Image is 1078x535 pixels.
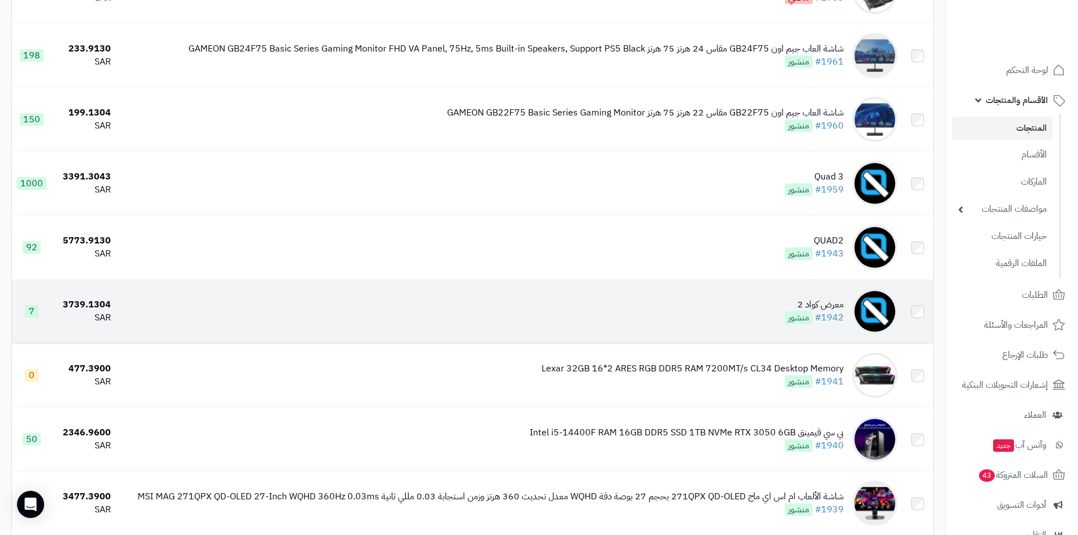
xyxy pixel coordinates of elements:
span: الأقسام والمنتجات [986,92,1048,108]
div: SAR [56,183,111,196]
a: أدوات التسويق [952,491,1071,519]
img: معرض كواد 2 [852,289,897,334]
span: 50 [23,433,41,446]
div: SAR [56,55,111,69]
div: شاشة العاب جيم اون GB24F75 مقاس 24 هرتز 75 هرتز GAMEON GB24F75 Basic Series Gaming Monitor FHD VA... [188,42,844,55]
img: Lexar 32GB 16*2 ARES RGB DDR5 RAM 7200MT/s CL34 Desktop Memory [852,353,897,398]
span: 43 [979,469,995,482]
span: منشور [785,311,813,324]
div: معرض كواد 2 [785,298,844,311]
a: الطلبات [952,281,1071,309]
span: إشعارات التحويلات البنكية [962,377,1048,393]
span: أدوات التسويق [997,497,1046,513]
div: SAR [56,119,111,132]
span: منشور [785,503,813,516]
span: 0 [25,369,38,382]
a: #1940 [815,439,844,452]
a: الماركات [952,170,1053,194]
div: بي سي قيمينق Intel i5-14400F RAM 16GB DDR5 SSD 1TB NVMe RTX 3050 6GB [530,426,844,439]
span: 1000 [17,177,46,190]
div: شاشة العاب جيم اون GB22F75 مقاس 22 هرتز 75 هرتز GAMEON GB22F75 Basic Series Gaming Monitor [447,106,844,119]
span: منشور [785,439,813,452]
img: شاشة العاب جيم اون GB24F75 مقاس 24 هرتز 75 هرتز GAMEON GB24F75 Basic Series Gaming Monitor FHD VA... [852,33,897,78]
a: الملفات الرقمية [952,251,1053,276]
a: #1960 [815,119,844,132]
a: المراجعات والأسئلة [952,311,1071,339]
span: منشور [785,55,813,68]
div: SAR [56,503,111,516]
a: #1961 [815,55,844,69]
div: Quad 3 [785,170,844,183]
div: 5773.9130 [56,234,111,247]
a: المنتجات [952,117,1053,140]
div: شاشة الألعاب ام اس اي ماج 271QPX QD-OLED بحجم 27 بوصة دقة WQHD معدل تحديث 360 هرتز وزمن استجابة 0... [138,490,844,503]
div: Open Intercom Messenger [17,491,44,518]
span: المراجعات والأسئلة [984,317,1048,333]
div: 477.3900 [56,362,111,375]
span: العملاء [1024,407,1046,423]
span: 7 [25,305,38,318]
div: SAR [56,375,111,388]
img: شاشة الألعاب ام اس اي ماج 271QPX QD-OLED بحجم 27 بوصة دقة WQHD معدل تحديث 360 هرتز وزمن استجابة 0... [852,481,897,526]
a: وآتس آبجديد [952,431,1071,459]
a: طلبات الإرجاع [952,341,1071,369]
span: 92 [23,241,41,254]
span: جديد [993,439,1014,452]
a: #1959 [815,183,844,196]
span: وآتس آب [992,437,1046,453]
img: بي سي قيمينق Intel i5-14400F RAM 16GB DDR5 SSD 1TB NVMe RTX 3050 6GB [852,417,897,462]
div: 3477.3900 [56,490,111,503]
a: مواصفات المنتجات [952,197,1053,221]
span: منشور [785,183,813,196]
span: السلات المتروكة [978,467,1048,483]
a: #1939 [815,503,844,516]
span: منشور [785,247,813,260]
a: خيارات المنتجات [952,224,1053,249]
div: 233.9130 [56,42,111,55]
a: العملاء [952,401,1071,429]
div: QUAD2 [785,234,844,247]
a: #1943 [815,247,844,260]
span: لوحة التحكم [1006,62,1048,78]
img: Quad 3 [852,161,897,206]
a: السلات المتروكة43 [952,461,1071,489]
span: الطلبات [1022,287,1048,303]
span: منشور [785,119,813,132]
img: شاشة العاب جيم اون GB22F75 مقاس 22 هرتز 75 هرتز GAMEON GB22F75 Basic Series Gaming Monitor [852,97,897,142]
div: SAR [56,247,111,260]
a: لوحة التحكم [952,57,1071,84]
img: QUAD2 [852,225,897,270]
a: إشعارات التحويلات البنكية [952,371,1071,399]
span: منشور [785,375,813,388]
div: 3391.3043 [56,170,111,183]
div: SAR [56,311,111,324]
span: 198 [20,49,44,62]
div: Lexar 32GB 16*2 ARES RGB DDR5 RAM 7200MT/s CL34 Desktop Memory [542,362,844,375]
a: الأقسام [952,143,1053,167]
div: 2346.9600 [56,426,111,439]
div: 3739.1304 [56,298,111,311]
span: 150 [20,113,44,126]
span: طلبات الإرجاع [1002,347,1048,363]
div: 199.1304 [56,106,111,119]
a: #1941 [815,375,844,388]
div: SAR [56,439,111,452]
a: #1942 [815,311,844,324]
